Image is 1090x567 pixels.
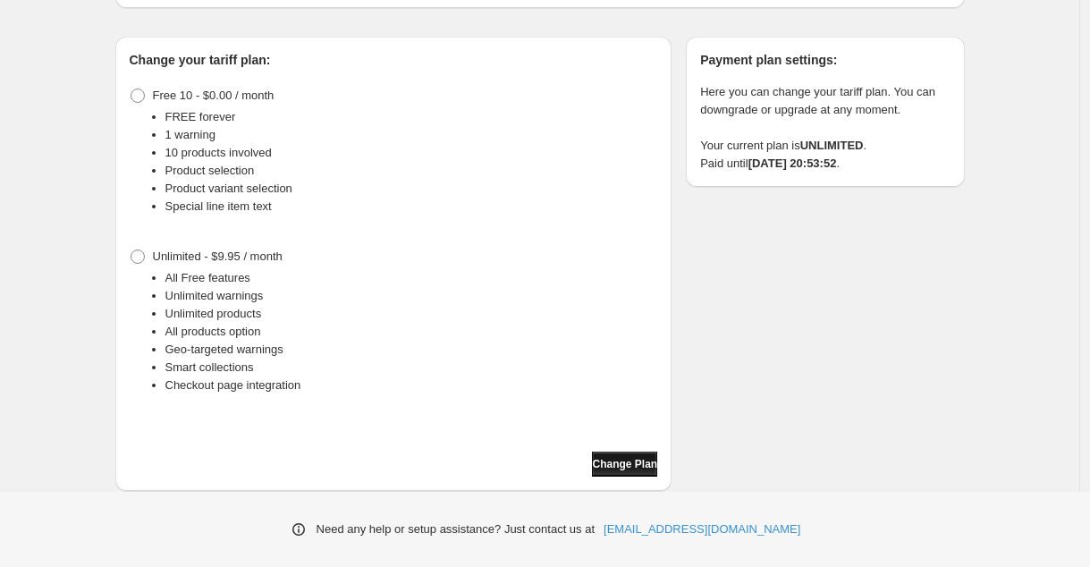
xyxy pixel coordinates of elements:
li: Unlimited products [165,305,658,323]
li: Smart collections [165,359,658,377]
li: Product selection [165,162,658,180]
p: Paid until . [700,155,950,173]
li: 10 products involved [165,144,658,162]
p: Your current plan is . [700,137,950,155]
li: 1 warning [165,126,658,144]
span: Change Plan [592,457,657,471]
li: All products option [165,323,658,341]
strong: UNLIMITED [800,139,864,152]
li: Unlimited warnings [165,287,658,305]
span: Unlimited - $9.95 / month [153,250,283,263]
h2: Payment plan settings: [700,51,950,69]
li: Product variant selection [165,180,658,198]
strong: [DATE] 20:53:52 [748,157,837,170]
li: Special line item text [165,198,658,216]
li: FREE forever [165,108,658,126]
h2: Change your tariff plan: [130,51,658,69]
p: Here you can change your tariff plan. You can downgrade or upgrade at any moment. [700,83,950,119]
button: Change Plan [592,452,657,477]
li: Geo-targeted warnings [165,341,658,359]
a: [EMAIL_ADDRESS][DOMAIN_NAME] [604,520,800,538]
span: Free 10 - $0.00 / month [153,89,275,102]
li: All Free features [165,269,658,287]
li: Checkout page integration [165,377,658,394]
